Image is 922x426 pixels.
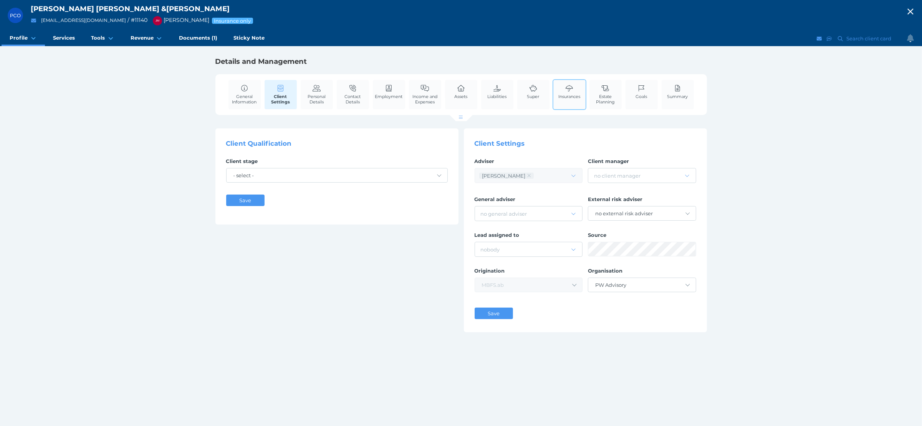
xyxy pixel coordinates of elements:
span: Goals [636,94,647,99]
div: no client manager [594,173,641,179]
span: PCO [10,13,21,18]
span: Search client card [845,35,895,42]
label: External risk adviser [588,196,696,206]
span: Personal Details [303,94,331,105]
a: Summary [665,80,690,103]
span: Save [488,310,500,316]
a: Services [45,31,83,46]
a: Liabilities [486,80,509,103]
span: Insurance only [214,18,252,24]
span: Save [239,197,251,203]
a: Super [525,80,541,103]
span: Estate Planning [591,94,620,105]
span: Liabilities [488,94,507,99]
span: Income and Expenses [411,94,439,105]
a: Goals [634,80,649,103]
span: Summary [667,94,688,99]
h1: Details and Management [215,57,707,66]
span: Services [53,35,75,41]
a: Personal Details [301,80,333,109]
span: [PERSON_NAME] [149,17,209,23]
div: no general adviser [481,211,527,217]
button: Email [29,16,38,25]
div: nobody [481,246,500,253]
a: Insurances [556,80,582,103]
span: Sticky Note [233,35,265,41]
a: Profile [2,31,45,46]
label: Origination [475,268,583,278]
a: Employment [373,80,405,103]
button: Search client card [834,34,895,43]
label: Client stage [226,158,448,168]
a: Documents (1) [171,31,225,46]
label: General adviser [475,196,583,206]
span: Super [527,94,540,99]
span: Documents (1) [179,35,217,41]
span: Client Settings [475,140,525,147]
a: [EMAIL_ADDRESS][DOMAIN_NAME] [41,17,126,23]
span: & [PERSON_NAME] [161,4,230,13]
span: Insurances [558,94,580,99]
a: Estate Planning [589,80,622,109]
a: Client Settings [265,80,297,109]
span: Employment [375,94,403,99]
div: Jonathon Martino [153,16,162,25]
div: Jonathon Martino [482,173,526,179]
label: Lead assigned to [475,232,583,242]
span: [PERSON_NAME] [PERSON_NAME] [31,4,159,13]
div: Paul Christopher Owens [8,8,23,23]
a: General Information [228,80,261,109]
span: Client Qualification [226,140,292,147]
label: Organisation [588,268,696,278]
span: Revenue [131,35,154,41]
span: Tools [91,35,105,41]
label: Source [588,232,696,242]
span: Contact Details [339,94,367,105]
a: Income and Expenses [409,80,441,109]
button: Email [816,34,823,43]
a: Assets [453,80,470,103]
label: Adviser [475,158,583,168]
button: Save [475,308,513,319]
a: Revenue [122,31,171,46]
button: SMS [826,34,833,43]
span: Profile [10,35,28,41]
span: / # 11140 [127,17,147,23]
a: Contact Details [337,80,369,109]
label: Client manager [588,158,696,168]
span: Client Settings [267,94,295,105]
span: JM [156,19,160,22]
span: Assets [455,94,468,99]
span: General Information [230,94,259,105]
button: Save [226,195,265,206]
